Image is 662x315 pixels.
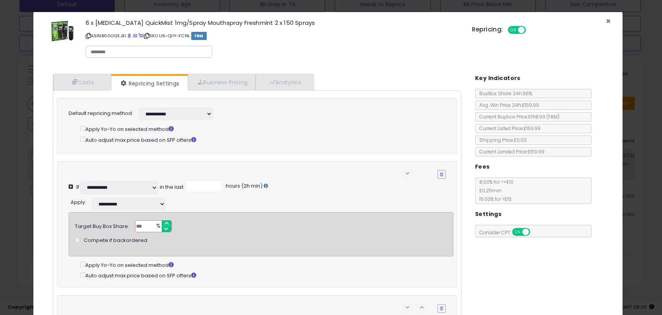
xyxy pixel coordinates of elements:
span: keyboard_arrow_down [404,304,411,311]
a: Analytics [256,74,313,90]
span: Avg. Win Price 24h: £159.99 [475,102,539,108]
div: Auto adjust max price based on SFP offers [80,271,453,280]
h5: Fees [475,162,490,172]
h3: 6 x [MEDICAL_DATA] QuickMist 1mg/Spray Mouthspray Freshmint 2 x 150 Sprays [86,20,460,26]
h5: Settings [475,209,501,219]
div: Apply Yo-Yo on selected method [80,260,453,269]
a: Costs [53,74,111,90]
span: hours (2h min) [224,182,262,190]
span: Consider CPT: [475,229,540,236]
span: × [606,16,611,27]
span: OFF [525,27,537,33]
span: Apply [71,198,85,206]
a: All offer listings [133,33,137,39]
span: Current Listed Price: £159.99 [475,125,541,132]
h5: Key Indicators [475,73,520,83]
span: FBM [191,32,207,40]
label: Default repricing method: [69,110,133,117]
span: 8.00 % for <= £10 [475,179,513,202]
span: Current Buybox Price: [475,113,560,120]
a: Your listing only [138,33,143,39]
span: % [152,221,164,232]
span: Shipping Price: £0.00 [475,137,527,143]
img: 51N3Spf4DsL._SL60_.jpg [51,20,74,43]
div: in the last [160,184,183,191]
div: Auto adjust max price based on SFP offers [80,135,446,144]
h5: Repricing: [472,26,503,33]
div: Target Buy Box Share: [75,220,129,230]
a: Repricing Settings [111,76,187,91]
p: ASIN: B00UI2EJEI | SKU: U6-QIIY-FCNL [86,30,460,42]
span: OFF [529,229,541,235]
i: Remove Condition [440,172,443,177]
span: 15.00 % for > £10 [475,196,512,202]
span: ( FBM ) [546,113,560,120]
i: Remove Condition [440,306,443,311]
span: BuyBox Share 24h: 96% [475,90,532,97]
span: keyboard_arrow_down [404,170,411,177]
a: BuyBox page [127,33,131,39]
span: £158.99 [528,113,560,120]
span: ON [509,27,519,33]
a: Business Pricing [188,74,256,90]
span: £0.25 min [475,187,501,194]
span: keyboard_arrow_up [418,304,425,311]
div: : [71,196,86,206]
span: Compete if backordered [84,237,147,244]
span: ON [513,229,522,235]
span: Current Landed Price: £159.99 [475,148,544,155]
div: Apply Yo-Yo on selected method [80,124,446,133]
